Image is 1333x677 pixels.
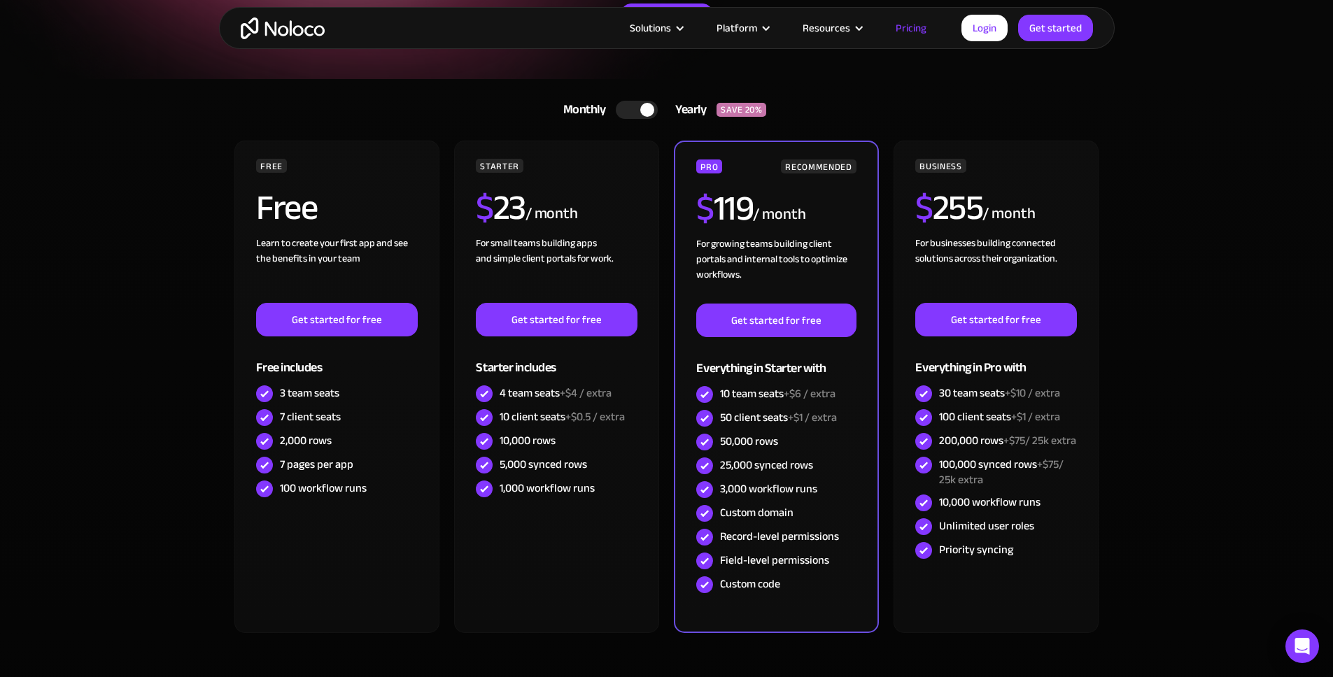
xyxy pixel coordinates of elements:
[476,336,637,382] div: Starter includes
[781,159,856,173] div: RECOMMENDED
[1018,15,1093,41] a: Get started
[526,203,578,225] div: / month
[939,518,1034,534] div: Unlimited user roles
[939,433,1076,448] div: 200,000 rows
[939,409,1060,425] div: 100 client seats
[939,385,1060,401] div: 30 team seats
[939,542,1013,557] div: Priority syncing
[476,190,526,225] h2: 23
[915,336,1076,382] div: Everything in Pro with
[753,204,805,226] div: / month
[500,385,612,401] div: 4 team seats
[565,406,625,427] span: +$0.5 / extra
[280,409,341,425] div: 7 client seats
[915,175,933,241] span: $
[878,19,944,37] a: Pricing
[500,433,556,448] div: 10,000 rows
[476,159,523,173] div: STARTER
[256,190,317,225] h2: Free
[720,505,794,520] div: Custom domain
[696,304,856,337] a: Get started for free
[939,457,1076,487] div: 100,000 synced rows
[696,176,714,241] span: $
[720,386,835,401] div: 10 team seats
[1003,430,1076,451] span: +$75/ 25k extra
[1011,406,1060,427] span: +$1 / extra
[256,303,417,336] a: Get started for free
[560,383,612,404] span: +$4 / extra
[476,303,637,336] a: Get started for free
[256,159,287,173] div: FREE
[500,457,587,472] div: 5,000 synced rows
[500,409,625,425] div: 10 client seats
[717,19,757,37] div: Platform
[476,175,493,241] span: $
[256,336,417,382] div: Free includes
[803,19,850,37] div: Resources
[476,236,637,303] div: For small teams building apps and simple client portals for work. ‍
[939,494,1041,510] div: 10,000 workflow runs
[280,433,332,448] div: 2,000 rows
[720,410,837,425] div: 50 client seats
[256,236,417,303] div: Learn to create your first app and see the benefits in your team ‍
[696,191,753,226] h2: 119
[717,103,766,117] div: SAVE 20%
[720,481,817,497] div: 3,000 workflow runs
[720,434,778,449] div: 50,000 rows
[720,457,813,473] div: 25,000 synced rows
[915,159,966,173] div: BUSINESS
[241,17,325,39] a: home
[939,454,1064,490] span: +$75/ 25k extra
[915,190,982,225] h2: 255
[982,203,1035,225] div: / month
[720,553,829,568] div: Field-level permissions
[280,457,353,472] div: 7 pages per app
[915,303,1076,336] a: Get started for free
[1285,629,1319,663] div: Open Intercom Messenger
[699,19,785,37] div: Platform
[696,337,856,383] div: Everything in Starter with
[788,407,837,428] span: +$1 / extra
[280,385,339,401] div: 3 team seats
[785,19,878,37] div: Resources
[500,480,595,496] div: 1,000 workflow runs
[915,236,1076,303] div: For businesses building connected solutions across their organization. ‍
[784,383,835,404] span: +$6 / extra
[720,576,780,592] div: Custom code
[658,99,717,120] div: Yearly
[1005,383,1060,404] span: +$10 / extra
[280,480,367,496] div: 100 workflow runs
[696,159,722,173] div: PRO
[696,236,856,304] div: For growing teams building client portals and internal tools to optimize workflows.
[630,19,671,37] div: Solutions
[961,15,1008,41] a: Login
[720,529,839,544] div: Record-level permissions
[612,19,699,37] div: Solutions
[546,99,616,120] div: Monthly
